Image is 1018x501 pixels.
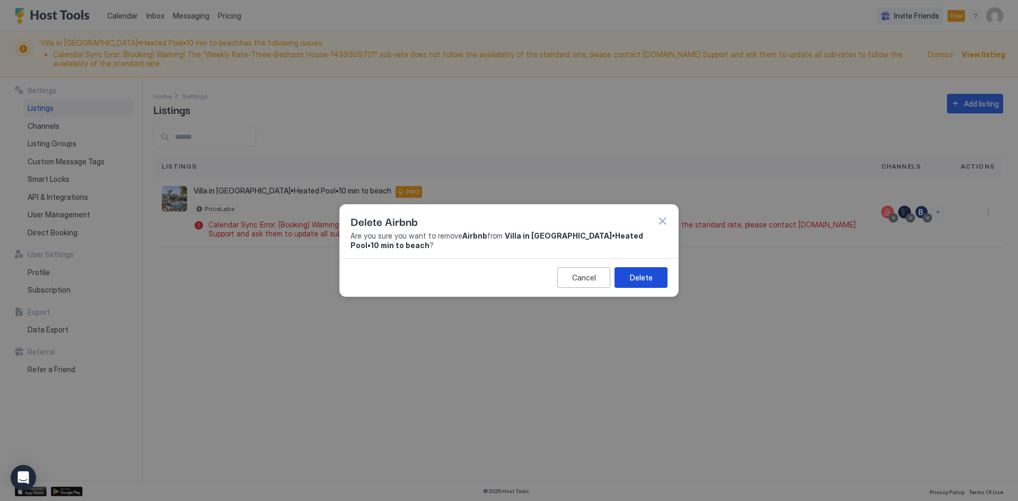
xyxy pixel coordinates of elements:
span: Delete Airbnb [350,213,418,229]
div: Open Intercom Messenger [11,465,36,490]
span: Are you sure you want to remove from ? [350,231,668,250]
div: Delete [630,272,653,283]
button: Delete [615,267,668,288]
div: Cancel [572,272,596,283]
button: Cancel [557,267,610,288]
